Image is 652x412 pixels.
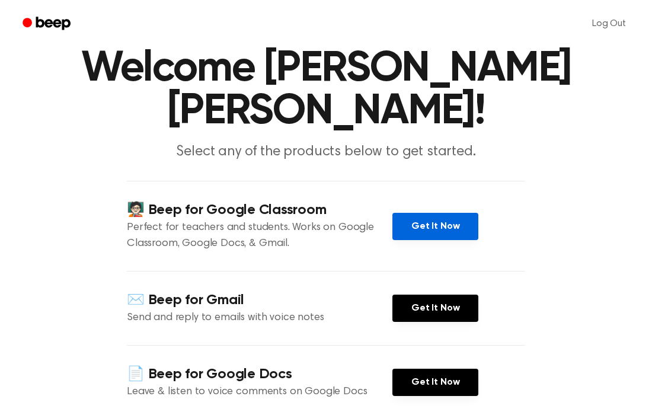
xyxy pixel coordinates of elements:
[392,213,478,240] a: Get It Now
[580,9,638,38] a: Log Out
[23,47,629,133] h1: Welcome [PERSON_NAME] [PERSON_NAME]!
[127,310,392,326] p: Send and reply to emails with voice notes
[14,12,81,36] a: Beep
[127,365,392,384] h4: 📄 Beep for Google Docs
[127,384,392,400] p: Leave & listen to voice comments on Google Docs
[127,200,392,220] h4: 🧑🏻‍🏫 Beep for Google Classroom
[127,220,392,252] p: Perfect for teachers and students. Works on Google Classroom, Google Docs, & Gmail.
[392,369,478,396] a: Get It Now
[127,290,392,310] h4: ✉️ Beep for Gmail
[392,295,478,322] a: Get It Now
[98,142,554,162] p: Select any of the products below to get started.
